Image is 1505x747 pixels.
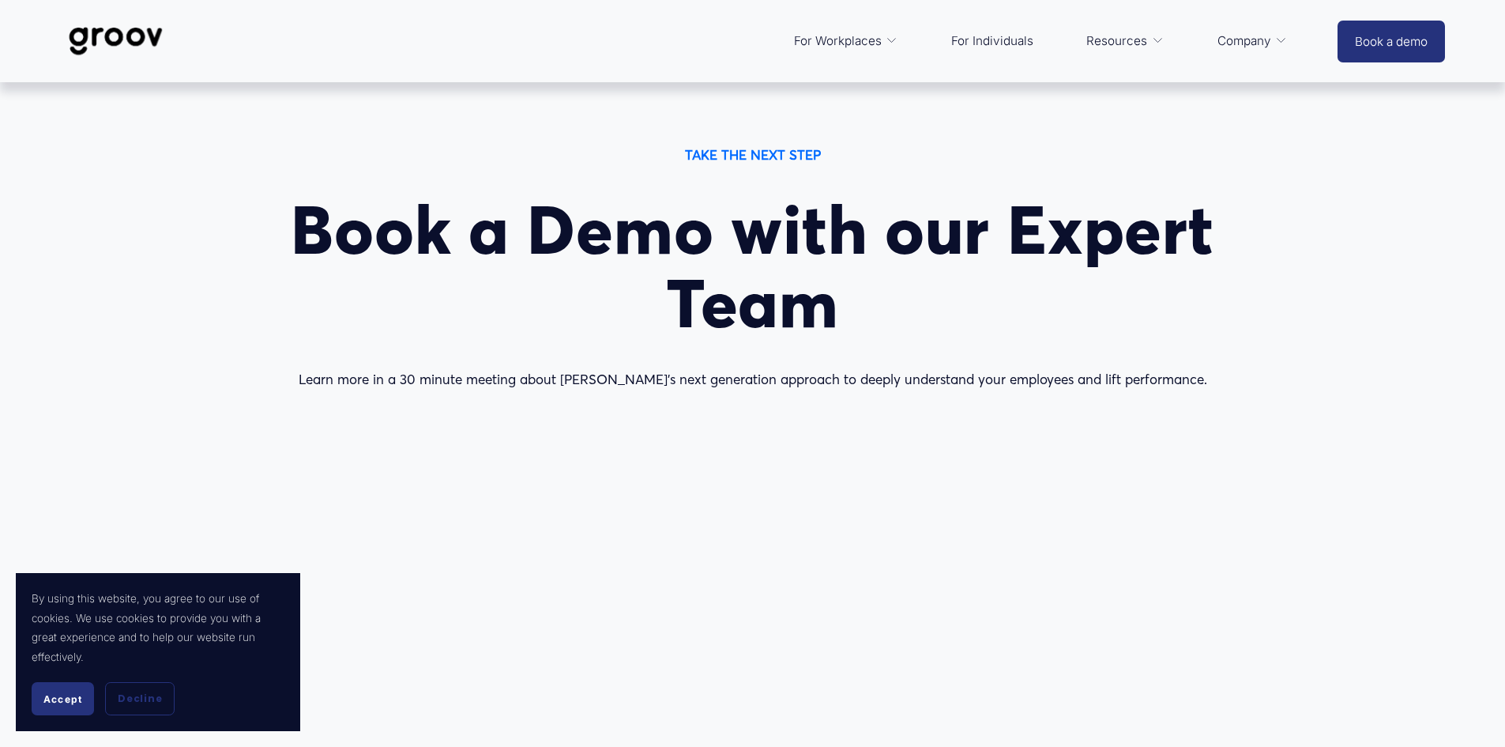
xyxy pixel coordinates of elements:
[1217,30,1271,52] span: Company
[60,15,171,67] img: Groov | Workplace Science Platform | Unlock Performance | Drive Results
[1338,21,1445,62] a: Book a demo
[43,693,82,705] span: Accept
[1210,22,1296,60] a: folder dropdown
[1078,22,1172,60] a: folder dropdown
[685,146,821,163] strong: TAKE THE NEXT STEP
[786,22,906,60] a: folder dropdown
[105,682,175,715] button: Decline
[794,30,882,52] span: For Workplaces
[32,682,94,715] button: Accept
[201,194,1305,341] h1: Book a Demo with our Expert Team
[32,589,284,666] p: By using this website, you agree to our use of cookies. We use cookies to provide you with a grea...
[1086,30,1147,52] span: Resources
[16,573,300,731] section: Cookie banner
[118,692,162,706] span: Decline
[943,22,1041,60] a: For Individuals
